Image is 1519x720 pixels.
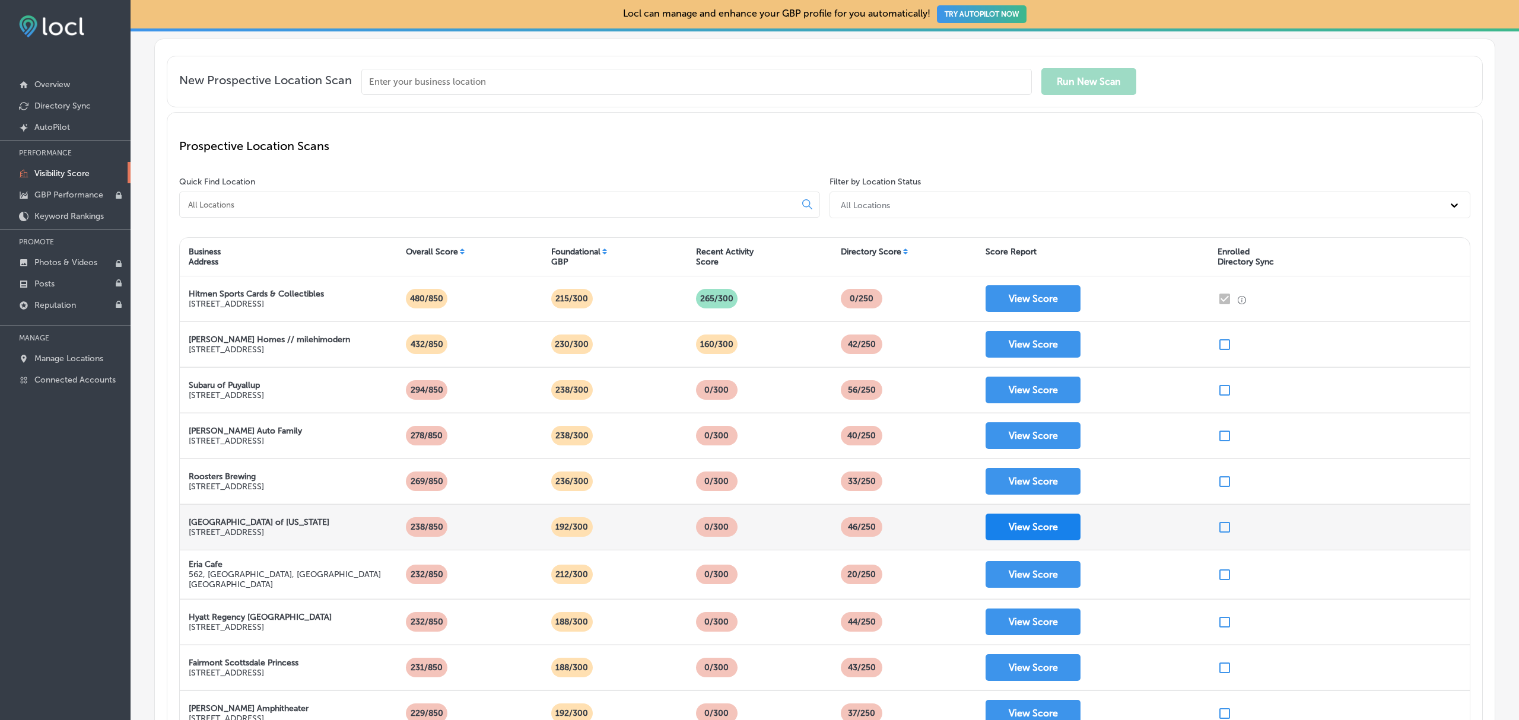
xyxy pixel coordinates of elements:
div: Bing [237,675,434,684]
p: 236/300 [551,471,593,491]
th: Enrollment Status [441,623,653,659]
p: 42 /250 [843,334,881,354]
p: 238/300 [551,380,593,400]
label: Filter by Location Status [830,177,921,187]
th: Active Sync [864,623,1075,659]
h2: Foundational GBP Score [34,279,491,297]
p: 0/300 [700,517,733,537]
span: /300 [550,323,590,345]
label: Listing Found [449,671,506,688]
th: Listing URL [1286,623,1498,659]
div: Need Attention [324,584,379,592]
a: View Listing [1356,675,1399,684]
strong: [GEOGRAPHIC_DATA] of [US_STATE] [189,517,329,527]
b: promoting your business [805,363,908,374]
h1: [DEMOGRAPHIC_DATA] Overview [18,82,317,114]
div: 0 [1477,230,1486,240]
button: View Score [986,514,1081,540]
h2: Recent Activity Score [530,279,987,297]
p: 215/300 [551,289,593,308]
p: 480/850 [405,289,448,308]
div: Address [260,27,312,52]
p: Manage Locations [34,353,103,364]
th: Directories [19,623,230,659]
strong: Hyatt Regency [GEOGRAPHIC_DATA] [189,612,332,622]
span: Download PDF [1305,91,1359,100]
button: View Score [986,285,1081,312]
p: 238/300 [551,426,593,445]
div: Recent Activity Score [617,525,887,534]
img: google.png [28,525,103,553]
p: [STREET_ADDRESS] [189,436,302,446]
p: 232/850 [406,612,448,632]
button: View Score [986,377,1081,403]
p: [STREET_ADDRESS] [189,622,332,632]
div: Enrolled Directory Sync [1218,247,1274,267]
div: SEE LISTING [28,585,72,594]
p: 43 /250 [843,658,881,677]
p: 0/300 [700,658,733,677]
button: View Score [986,468,1081,495]
p: Directory Sync [34,101,91,111]
button: View Score [986,422,1081,449]
button: Run New Scan [1041,68,1136,95]
p: Connected Accounts [34,375,116,385]
p: 0/300 [700,565,733,584]
p: AutoPilot [34,122,70,132]
p: Prospective Location Scans [179,139,1470,153]
div: Directory Score [841,247,901,257]
strong: Subaru of Puyallup [189,380,260,390]
p: 0/300 [700,380,733,400]
p: 432/850 [406,334,448,354]
p: 294/850 [406,380,448,400]
div: Upload photos, create posts and get reviews to improve this score. [530,425,987,437]
img: fda3e92497d09a02dc62c9cd864e3231.png [19,15,84,37]
div: Phone [433,27,484,52]
p: [STREET_ADDRESS] [189,527,329,537]
p: [STREET_ADDRESS] [189,668,298,678]
button: View Score [986,561,1081,588]
p: 265/300 [695,289,738,308]
span: /250 [1062,323,1100,345]
div: Scan Date [603,27,665,52]
div: 64 [323,537,506,571]
div: Score based on number of directories enrolled versus not enrolled and consistency of data across ... [1026,363,1483,422]
p: 278/850 [406,426,447,445]
p: [STREET_ADDRESS] [189,482,264,492]
strong: Roosters Brewing [189,471,256,482]
p: 44 /250 [843,612,881,632]
p: 40 /250 [843,426,881,445]
p: [STREET_ADDRESS] [189,390,264,400]
td: Not Enrolled [1075,659,1286,700]
span: / 850 [1384,172,1449,208]
button: View Score [986,609,1081,635]
p: 0/300 [700,612,733,632]
p: Photos & Videos [34,257,97,267]
div: Score based on Connected Google Business Profile and information with in GBP such as Name, Descri... [34,363,491,422]
button: Share Report URL [1384,82,1498,109]
div: 680 [1474,148,1489,158]
p: Posts [34,279,55,289]
a: View Score [986,654,1081,681]
strong: [PERSON_NAME] Homes // milehimodern [189,334,350,345]
p: 160/300 [695,334,738,354]
p: 192/300 [551,517,593,537]
span: % [422,552,429,563]
p: 562, [GEOGRAPHIC_DATA], [GEOGRAPHIC_DATA] [GEOGRAPHIC_DATA] [189,569,388,590]
th: Accuracy Status [653,623,864,659]
span: / 300 [88,323,128,345]
button: View Score [986,331,1081,358]
p: 230/300 [550,334,593,354]
p: Keyword Rankings [34,211,104,221]
p: 0 /250 [845,289,878,308]
p: Visibility Score [34,168,90,179]
div: 0 [619,537,802,571]
b: [PERSON_NAME] Amphitheater [87,33,243,46]
div: 340 [1474,192,1489,201]
div: 0 [530,309,987,348]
